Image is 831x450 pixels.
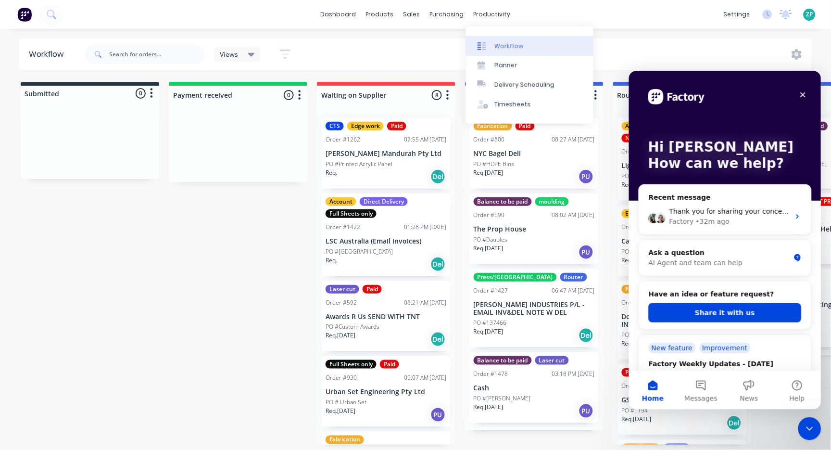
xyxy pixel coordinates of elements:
[622,180,652,189] p: Req. [DATE]
[430,407,446,423] div: PU
[10,169,183,206] div: Ask a questionAI Agent and team can help
[360,197,408,206] div: Direct Delivery
[430,332,446,347] div: Del
[474,197,532,206] div: Balance to be paid
[579,244,594,260] div: PU
[470,269,599,348] div: Press/[GEOGRAPHIC_DATA]RouterOrder #142706:47 AM [DATE][PERSON_NAME] INDUSTRIES P/L - EMAIL INV&D...
[326,135,360,144] div: Order #1262
[495,100,531,109] div: Timesheets
[361,7,399,22] div: products
[326,360,377,369] div: Full Sheets only
[20,187,161,197] div: AI Agent and team can help
[326,373,357,382] div: Order #930
[466,36,593,55] a: Workflow
[466,56,593,75] a: Planner
[622,147,656,156] div: Order #1226
[13,324,35,331] span: Home
[326,168,337,177] p: Req.
[618,206,747,276] div: Edge workPaidRouterOrder #142808:29 AM [DATE]CashPO #[PERSON_NAME]Req.[DATE]PU
[618,118,747,201] div: AccountCTSEdge workNOT PRICED YETRouterOrder #122607:13 AM [DATE]Lightwave Yachts (EMAIL INVOICES...
[495,42,524,51] div: Workflow
[425,7,469,22] div: purchasing
[622,396,743,404] p: GSL Fab Pty Ltd **SEND WITH TNT**
[326,331,355,340] p: Req. [DATE]
[470,352,599,423] div: Balance to be paidLaser cutOrder #147803:18 PM [DATE]CashPO #[PERSON_NAME]Req.[DATE]PU
[71,272,122,283] div: Improvement
[165,15,183,33] div: Close
[552,370,595,378] div: 03:18 PM [DATE]
[474,150,595,158] p: NYC Bagel Deli
[719,7,755,22] div: settings
[20,219,173,229] h2: Have an idea or feature request?
[474,319,507,327] p: PO #137466
[622,331,652,339] p: PO #24801
[560,273,587,282] div: Router
[110,45,205,64] input: Search for orders...
[326,150,447,158] p: [PERSON_NAME] Mandurah Pty Ltd
[495,80,555,89] div: Delivery Scheduling
[622,134,675,142] div: NOT PRICED YET
[10,264,183,319] div: New featureImprovementFactory Weekly Updates - [DATE]
[618,364,747,435] div: PaidRouterOrder #138708:25 AM [DATE]GSL Fab Pty Ltd **SEND WITH TNT**PO #1194Req.[DATE]Del
[326,247,393,256] p: PO #[GEOGRAPHIC_DATA]
[40,137,709,144] span: Thank you for sharing your concerns about the rounding issue with Order 592. I understand how fru...
[622,415,652,424] p: Req. [DATE]
[622,406,648,415] p: PO #1194
[220,49,239,59] span: Views
[474,211,505,219] div: Order #590
[322,356,451,427] div: Full Sheets onlyPaidOrder #93009:07 AM [DATE]Urban Set Engineering Pty LtdPO # Urban SetReq.[DATE]PU
[363,285,382,294] div: Paid
[326,237,447,245] p: LSC Australia (Email invoices)
[474,301,595,317] p: [PERSON_NAME] INDUSTRIES P/L - EMAIL INV&DEL NOTE W DEL
[622,298,656,307] div: Order #1433
[470,193,599,264] div: Balance to be paidmouldingOrder #59008:02 AM [DATE]The Prop HousePO #BaublesReq.[DATE]PU
[622,382,656,390] div: Order #1387
[404,373,447,382] div: 09:07 AM [DATE]
[144,300,192,339] button: Help
[474,225,595,233] p: The Prop House
[326,436,364,444] div: Fabrication
[622,223,656,231] div: Order #1428
[552,135,595,144] div: 08:27 AM [DATE]
[326,122,344,130] div: CTS
[161,324,176,331] span: Help
[806,10,813,19] span: ZP
[552,286,595,295] div: 06:47 AM [DATE]
[380,360,399,369] div: Paid
[474,244,504,253] p: Req. [DATE]
[618,281,747,360] div: FabricationRouterOrder #143307:50 AM [DATE]Dotmar (MM Plastics P/L) EMAIL INVOICESPO #24801Req.[D...
[474,286,508,295] div: Order #1427
[470,118,599,189] div: FabricationPaidOrder #80008:27 AM [DATE]NYC Bagel DeliPO #HDPE BinsReq.[DATE]PU
[622,339,652,348] p: Req. [DATE]
[622,285,660,294] div: Fabrication
[96,300,144,339] button: News
[326,388,447,396] p: Urban Set Engineering Pty Ltd
[474,135,505,144] div: Order #800
[316,7,361,22] a: dashboard
[20,232,173,252] button: Share it with us
[326,285,359,294] div: Laser cut
[474,384,595,392] p: Cash
[622,368,641,377] div: Paid
[629,71,821,410] iframe: Intercom live chat
[622,247,679,256] p: PO #[PERSON_NAME]
[322,118,451,189] div: CTSEdge workPaidOrder #126207:55 AM [DATE][PERSON_NAME] Mandurah Pty LtdPO #Printed Acrylic Panel...
[474,235,508,244] p: PO #Baubles
[727,415,742,431] div: Del
[326,398,366,407] p: PO # Urban Set
[322,193,451,276] div: AccountDirect DeliveryFull Sheets onlyOrder #142201:28 PM [DATE]LSC Australia (Email invoices)PO ...
[552,211,595,219] div: 08:02 AM [DATE]
[622,313,743,329] p: Dotmar (MM Plastics P/L) EMAIL INVOICES
[466,95,593,114] a: Timesheets
[798,417,821,440] iframe: Intercom live chat
[474,394,531,403] p: PO #[PERSON_NAME]
[579,169,594,184] div: PU
[579,403,594,419] div: PU
[326,298,357,307] div: Order #592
